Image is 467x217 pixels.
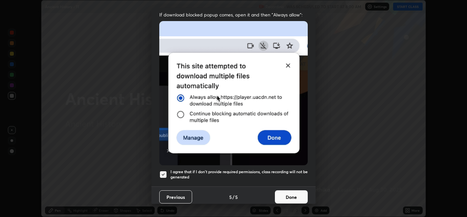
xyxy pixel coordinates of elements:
h4: / [233,194,234,201]
img: downloads-permission-blocked.gif [159,21,308,165]
span: If download blocked popup comes, open it and then "Always allow": [159,12,308,18]
h5: I agree that if I don't provide required permissions, class recording will not be generated [170,169,308,179]
h4: 5 [235,194,238,201]
button: Previous [159,190,192,203]
h4: 5 [229,194,232,201]
button: Done [275,190,308,203]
